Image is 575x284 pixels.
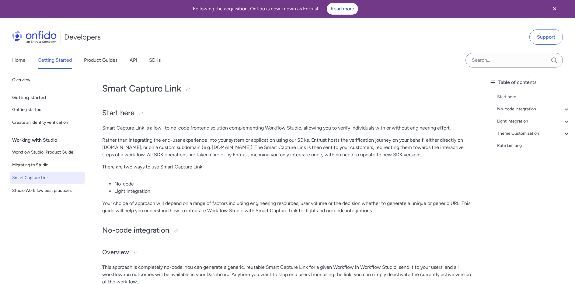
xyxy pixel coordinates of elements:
a: Light integration [497,118,570,125]
a: Rate Limiting [497,142,570,149]
a: API [130,52,137,69]
a: No-code integration [497,106,570,113]
a: Home [12,52,26,69]
a: Getting started [10,104,85,116]
a: Read more [327,3,358,15]
img: Onfido Logo [12,31,57,43]
span: Create an identity verification [12,119,82,126]
a: Getting Started [38,52,72,69]
span: Smart Capture Link [12,174,82,182]
a: Product Guides [84,52,117,69]
h2: No-code integration [102,225,472,236]
span: Getting started [12,106,82,113]
a: Support [529,29,563,45]
p: Rather than integrating the end-user experience into your system or application using our SDKs, E... [102,137,472,158]
div: Getting started [12,92,87,104]
div: Working with Studio [12,134,87,146]
a: Studio Workflow best practices [10,185,85,197]
a: Overview [10,74,85,86]
input: Onfido search input field [465,53,563,68]
p: There are two ways to use Smart Capture Link: [102,163,472,171]
h2: Start here [102,108,472,118]
div: Table of contents [489,79,570,86]
span: Overview [12,76,82,84]
a: SDKs [149,52,161,69]
span: Migrating to Studio [12,161,82,169]
p: Smart Capture Link is a low- to no-code frontend solution complementing Workflow Studio, allowing... [102,124,472,132]
span: Studio Workflow best practices [12,187,82,194]
div: Following the acquisition, Onfido is now known as Entrust. [7,3,543,15]
p: Your choice of approach will depend on a range of factors including engineering resources, user v... [102,200,472,214]
a: Smart Capture Link [10,172,85,184]
button: Close banner [543,1,566,16]
span: Workflow Studio: Product Guide [12,149,82,156]
a: Create an identity verification [10,116,85,129]
a: Migrating to Studio [10,159,85,171]
svg: Close banner [551,5,558,12]
h1: Smart Capture Link [102,82,472,95]
a: Theme Customization [497,130,570,137]
li: No-code [114,180,472,188]
a: Start here [497,93,570,101]
a: Workflow Studio: Product Guide [10,146,85,158]
li: Light integration [114,188,472,195]
h1: Developers [64,32,101,42]
h3: Overview [102,248,472,258]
